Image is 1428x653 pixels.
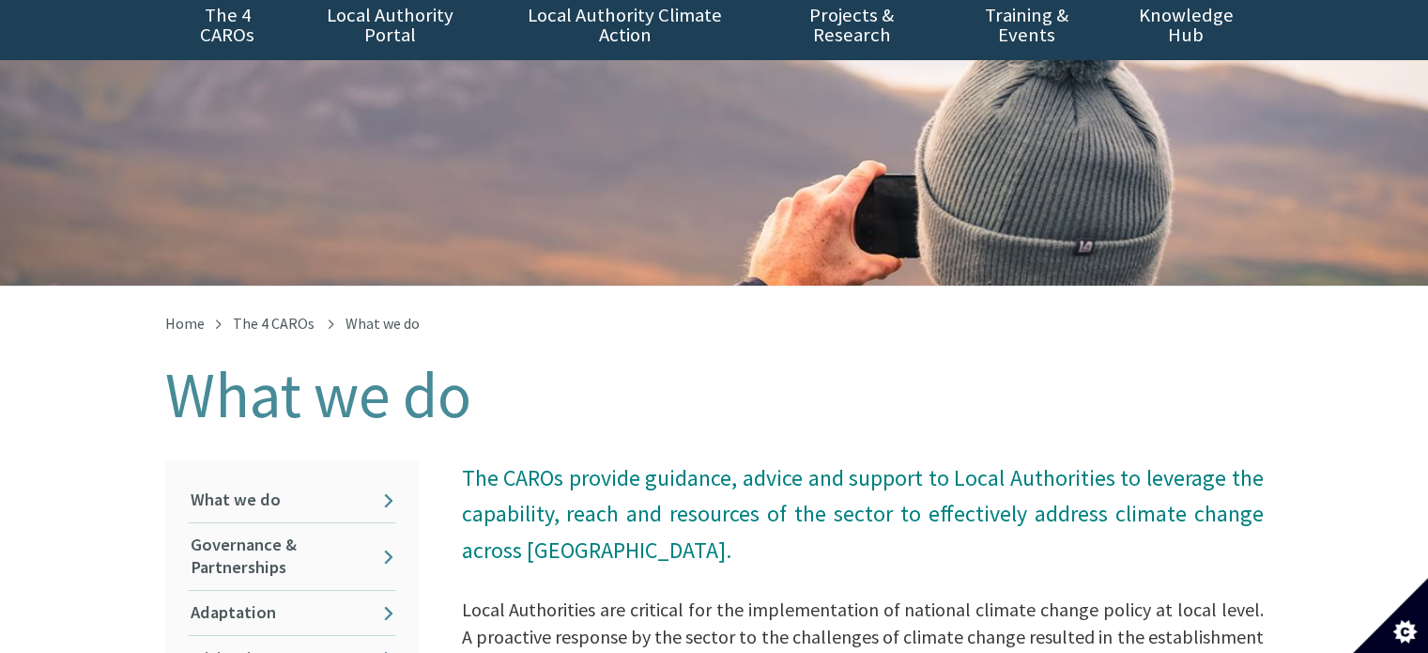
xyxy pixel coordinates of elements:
[165,361,1264,430] h1: What we do
[1353,578,1428,653] button: Set cookie preferences
[233,314,315,333] a: The 4 CAROs
[188,591,396,635] a: Adaptation
[188,478,396,522] a: What we do
[188,523,396,590] a: Governance & Partnerships
[345,314,420,333] span: What we do
[462,463,1264,565] span: The CAROs provide guidance, advice and support to Local Authorities to leverage the capability, r...
[165,314,205,333] a: Home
